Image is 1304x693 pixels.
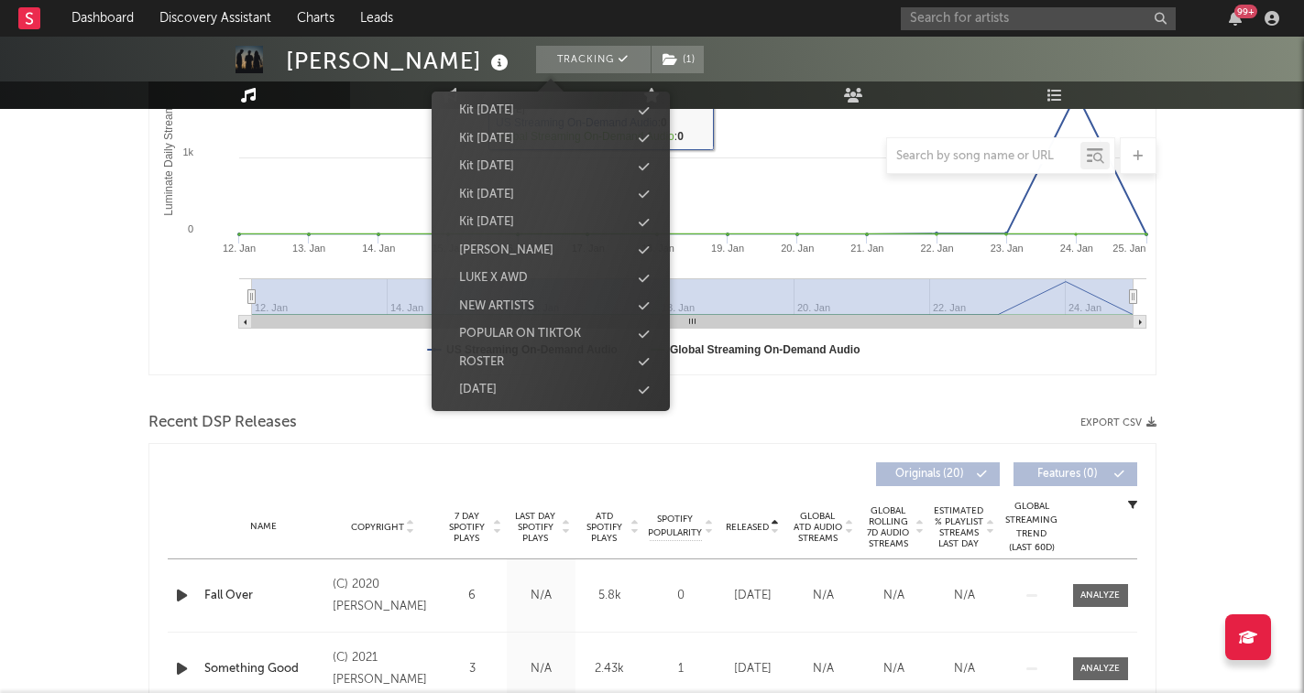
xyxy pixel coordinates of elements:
[511,587,571,605] div: N/A
[204,587,324,605] a: Fall Over
[887,149,1080,164] input: Search by song name or URL
[888,469,972,480] span: Originals ( 20 )
[1229,11,1242,26] button: 99+
[920,243,953,254] text: 22. Jan
[1112,243,1145,254] text: 25. Jan
[187,223,192,234] text: 0
[793,587,854,605] div: N/A
[990,243,1023,254] text: 23. Jan
[850,243,883,254] text: 21. Jan
[148,412,297,434] span: Recent DSP Releases
[459,269,528,287] div: LUKE X AWD
[781,243,814,254] text: 20. Jan
[711,243,744,254] text: 19. Jan
[722,587,783,605] div: [DATE]
[443,660,502,678] div: 3
[292,243,325,254] text: 13. Jan
[648,513,702,540] span: Spotify Popularity
[1025,469,1110,480] span: Features ( 0 )
[362,243,395,254] text: 14. Jan
[1014,462,1137,486] button: Features(0)
[443,587,502,605] div: 6
[1234,5,1257,18] div: 99 +
[459,325,581,343] div: POPULAR ON TIKTOK
[511,660,571,678] div: N/A
[580,587,640,605] div: 5.8k
[459,213,514,232] div: Kit [DATE]
[161,99,174,215] text: Luminate Daily Streams
[863,587,925,605] div: N/A
[934,505,984,549] span: Estimated % Playlist Streams Last Day
[934,660,995,678] div: N/A
[149,8,1156,374] svg: Luminate Daily Consumption
[536,46,651,73] button: Tracking
[511,511,560,544] span: Last Day Spotify Plays
[726,522,769,533] span: Released
[793,511,843,544] span: Global ATD Audio Streams
[459,242,553,260] div: [PERSON_NAME]
[222,243,255,254] text: 12. Jan
[443,511,491,544] span: 7 Day Spotify Plays
[1004,500,1059,555] div: Global Streaming Trend (Last 60D)
[1080,417,1156,428] button: Export CSV
[459,381,497,399] div: [DATE]
[333,647,433,691] div: (C) 2021 [PERSON_NAME]
[580,511,629,544] span: ATD Spotify Plays
[793,660,854,678] div: N/A
[901,7,1176,30] input: Search for artists
[934,587,995,605] div: N/A
[459,298,534,316] div: NEW ARTISTS
[649,660,713,678] div: 1
[652,46,704,73] button: (1)
[580,660,640,678] div: 2.43k
[641,243,674,254] text: 18. Jan
[649,587,713,605] div: 0
[286,46,513,76] div: [PERSON_NAME]
[863,660,925,678] div: N/A
[669,343,860,356] text: Global Streaming On-Demand Audio
[459,102,514,120] div: Kit [DATE]
[204,660,324,678] a: Something Good
[651,46,705,73] span: ( 1 )
[876,462,1000,486] button: Originals(20)
[459,353,504,372] div: ROSTER
[204,520,324,534] div: Name
[863,505,914,549] span: Global Rolling 7D Audio Streams
[459,186,514,204] div: Kit [DATE]
[351,522,404,533] span: Copyright
[333,574,433,618] div: (C) 2020 [PERSON_NAME]
[459,157,514,176] div: Kit [DATE]
[1059,243,1092,254] text: 24. Jan
[459,130,514,148] div: Kit [DATE]
[722,660,783,678] div: [DATE]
